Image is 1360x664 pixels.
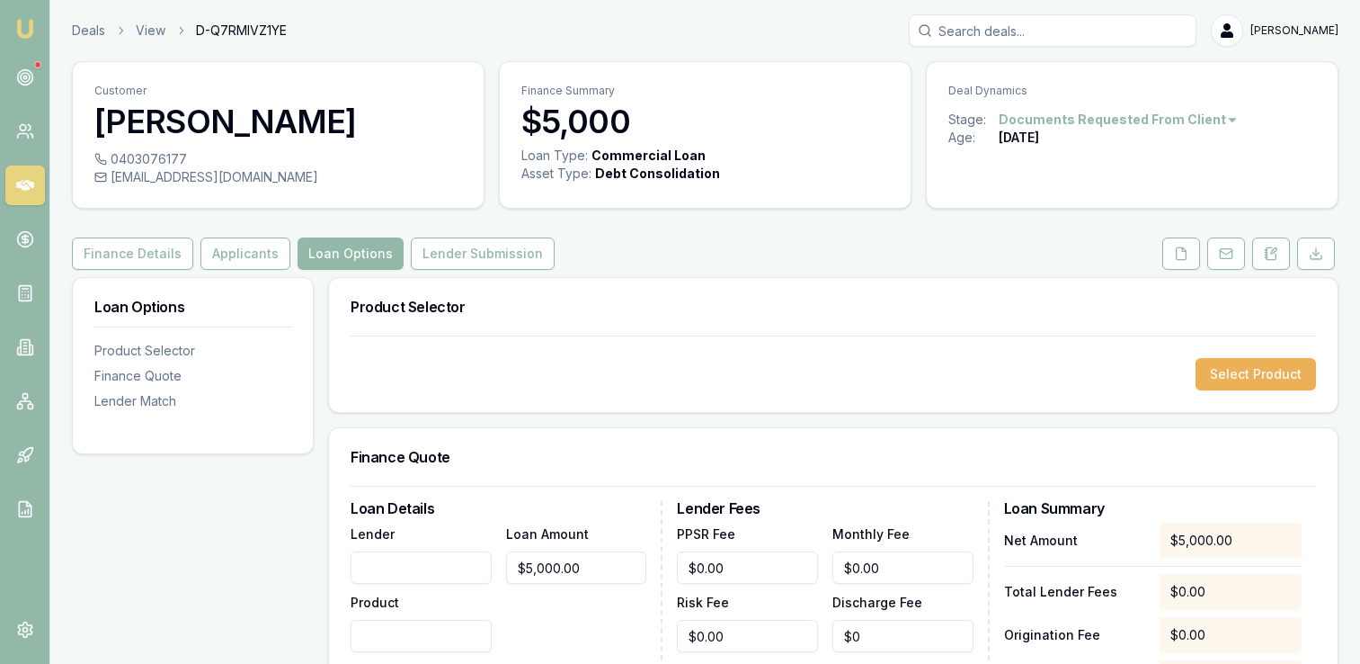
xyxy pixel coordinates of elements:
div: $0.00 [1160,617,1302,653]
h3: Loan Options [94,300,291,314]
div: 0403076177 [94,150,462,168]
input: $ [832,620,973,652]
a: View [136,22,165,40]
div: [DATE] [999,129,1039,147]
div: Stage: [948,111,999,129]
div: $5,000.00 [1160,523,1302,559]
h3: [PERSON_NAME] [94,103,462,139]
p: Net Amount [1004,532,1146,550]
div: Loan Type: [521,147,588,165]
label: Monthly Fee [832,526,910,542]
h3: Product Selector [351,300,1316,314]
a: Deals [72,22,105,40]
button: Applicants [200,238,290,270]
label: Lender [351,526,395,542]
a: Loan Options [294,238,407,270]
button: Finance Details [72,238,193,270]
div: Commercial Loan [591,147,706,165]
label: Risk Fee [677,595,729,610]
div: Product Selector [94,342,291,360]
input: $ [677,620,818,652]
input: $ [677,552,818,584]
div: Debt Consolidation [595,165,720,183]
h3: Lender Fees [677,501,973,516]
div: $0.00 [1160,574,1302,610]
h3: $5,000 [521,103,889,139]
span: [PERSON_NAME] [1250,23,1338,38]
nav: breadcrumb [72,22,287,40]
p: Customer [94,84,462,98]
div: Asset Type : [521,165,591,183]
a: Finance Details [72,238,197,270]
input: $ [506,552,647,584]
div: Finance Quote [94,367,291,385]
span: D-Q7RMIVZ1YE [196,22,287,40]
button: Select Product [1196,358,1316,390]
h3: Finance Quote [351,450,1316,464]
p: Origination Fee [1004,626,1146,644]
label: PPSR Fee [677,526,735,542]
a: Lender Submission [407,238,558,270]
label: Discharge Fee [832,595,922,610]
p: Finance Summary [521,84,889,98]
button: Documents Requested From Client [999,111,1239,129]
div: Age: [948,129,999,147]
button: Loan Options [298,238,404,270]
div: [EMAIL_ADDRESS][DOMAIN_NAME] [94,168,462,186]
label: Loan Amount [506,526,589,542]
input: Search deals [909,14,1196,47]
h3: Loan Details [351,501,646,516]
h3: Loan Summary [1004,501,1302,516]
p: Total Lender Fees [1004,583,1146,601]
label: Product [351,595,399,610]
button: Lender Submission [411,238,555,270]
p: Deal Dynamics [948,84,1316,98]
div: Lender Match [94,392,291,410]
a: Applicants [197,238,294,270]
img: emu-icon-u.png [14,18,36,40]
input: $ [832,552,973,584]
